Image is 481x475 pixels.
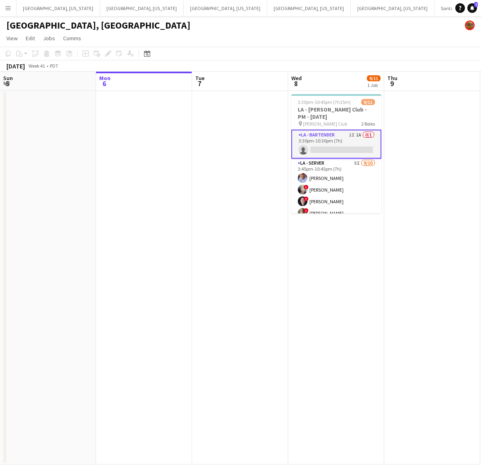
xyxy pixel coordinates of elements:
h1: [GEOGRAPHIC_DATA], [GEOGRAPHIC_DATA] [6,19,190,31]
span: 8 [290,79,302,88]
span: 5 [2,79,13,88]
a: 7 [467,3,477,13]
app-card-role: LA - Server5I9/103:45pm-10:45pm (7h)[PERSON_NAME]![PERSON_NAME]![PERSON_NAME]![PERSON_NAME] [291,159,381,291]
span: Wed [291,74,302,82]
span: Tue [195,74,205,82]
span: 3:30pm-10:45pm (7h15m) [298,99,351,105]
span: Week 41 [27,63,47,69]
span: 7 [194,79,205,88]
button: [GEOGRAPHIC_DATA], [US_STATE] [16,0,100,16]
span: View [6,35,18,42]
span: ! [304,208,309,213]
span: 6 [98,79,111,88]
app-card-role: LA - Bartender1I1A0/13:30pm-10:30pm (7h) [291,130,381,159]
div: 1 Job [367,82,380,88]
span: 2 Roles [361,121,375,127]
span: 9 [386,79,397,88]
a: Edit [23,33,38,43]
span: Mon [99,74,111,82]
span: 9/11 [367,75,381,81]
button: [GEOGRAPHIC_DATA], [US_STATE] [100,0,184,16]
a: View [3,33,21,43]
app-job-card: 3:30pm-10:45pm (7h15m)9/11LA - [PERSON_NAME] Club - PM - [DATE] [PERSON_NAME] Club2 RolesLA - Bar... [291,94,381,213]
a: Jobs [40,33,58,43]
button: [GEOGRAPHIC_DATA], [US_STATE] [184,0,267,16]
span: [PERSON_NAME] Club [303,121,347,127]
span: ! [304,185,309,190]
span: Sun [3,74,13,82]
span: Comms [63,35,81,42]
div: PDT [50,63,58,69]
span: 9/11 [361,99,375,105]
button: [GEOGRAPHIC_DATA], [US_STATE] [351,0,434,16]
span: ! [304,196,309,201]
span: Thu [387,74,397,82]
span: Jobs [43,35,55,42]
a: Comms [60,33,84,43]
app-user-avatar: Rollin Hero [465,21,475,30]
h3: LA - [PERSON_NAME] Club - PM - [DATE] [291,106,381,120]
span: 7 [474,2,478,7]
div: [DATE] [6,62,25,70]
span: Edit [26,35,35,42]
button: [GEOGRAPHIC_DATA], [US_STATE] [267,0,351,16]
